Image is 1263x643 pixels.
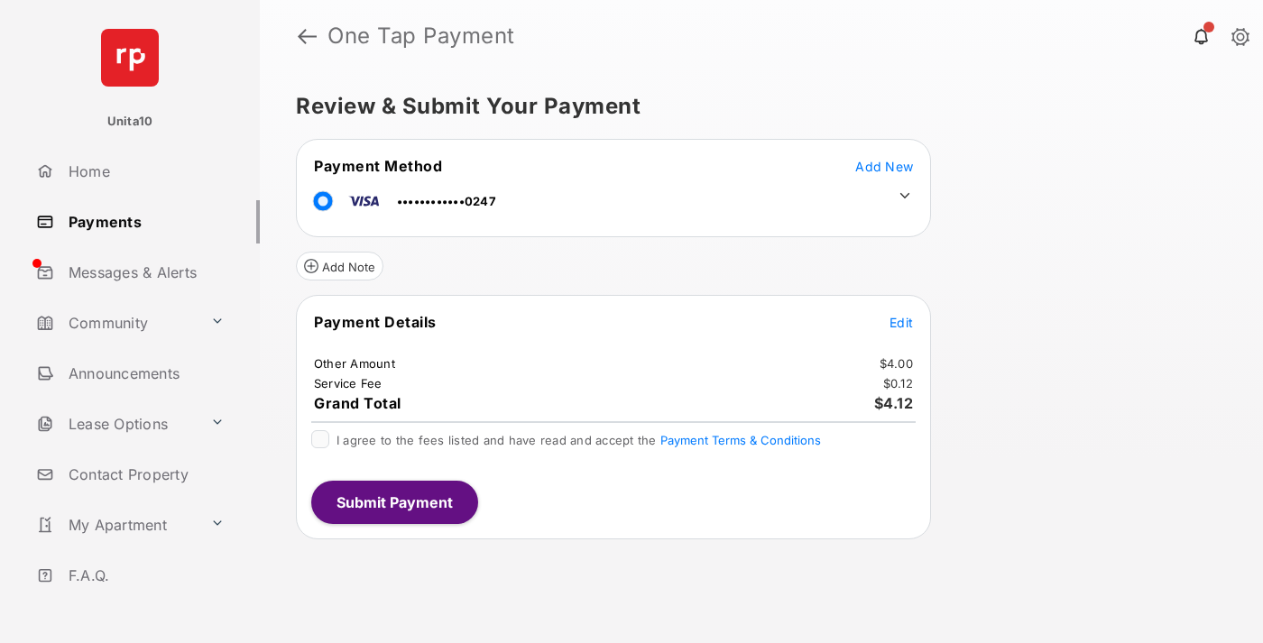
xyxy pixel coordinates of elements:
span: Grand Total [314,394,401,412]
span: Payment Method [314,157,442,175]
button: Add New [855,157,913,175]
span: Add New [855,159,913,174]
strong: One Tap Payment [327,25,515,47]
td: $4.00 [879,355,914,372]
td: Other Amount [313,355,396,372]
span: Edit [890,315,913,330]
a: Announcements [29,352,260,395]
button: Edit [890,313,913,331]
a: Contact Property [29,453,260,496]
a: Lease Options [29,402,203,446]
button: Add Note [296,252,383,280]
h5: Review & Submit Your Payment [296,96,1212,117]
p: Unita10 [107,113,153,131]
button: I agree to the fees listed and have read and accept the [660,433,821,447]
span: $4.12 [874,394,914,412]
a: Payments [29,200,260,243]
td: Service Fee [313,375,383,391]
a: Community [29,301,203,344]
img: svg+xml;base64,PHN2ZyB4bWxucz0iaHR0cDovL3d3dy53My5vcmcvMjAwMC9zdmciIHdpZHRoPSI2NCIgaGVpZ2h0PSI2NC... [101,29,159,87]
span: ••••••••••••0247 [397,194,496,208]
a: F.A.Q. [29,554,260,597]
a: My Apartment [29,503,203,547]
a: Messages & Alerts [29,251,260,294]
a: Home [29,150,260,193]
span: Payment Details [314,313,437,331]
span: I agree to the fees listed and have read and accept the [336,433,821,447]
td: $0.12 [882,375,914,391]
button: Submit Payment [311,481,478,524]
